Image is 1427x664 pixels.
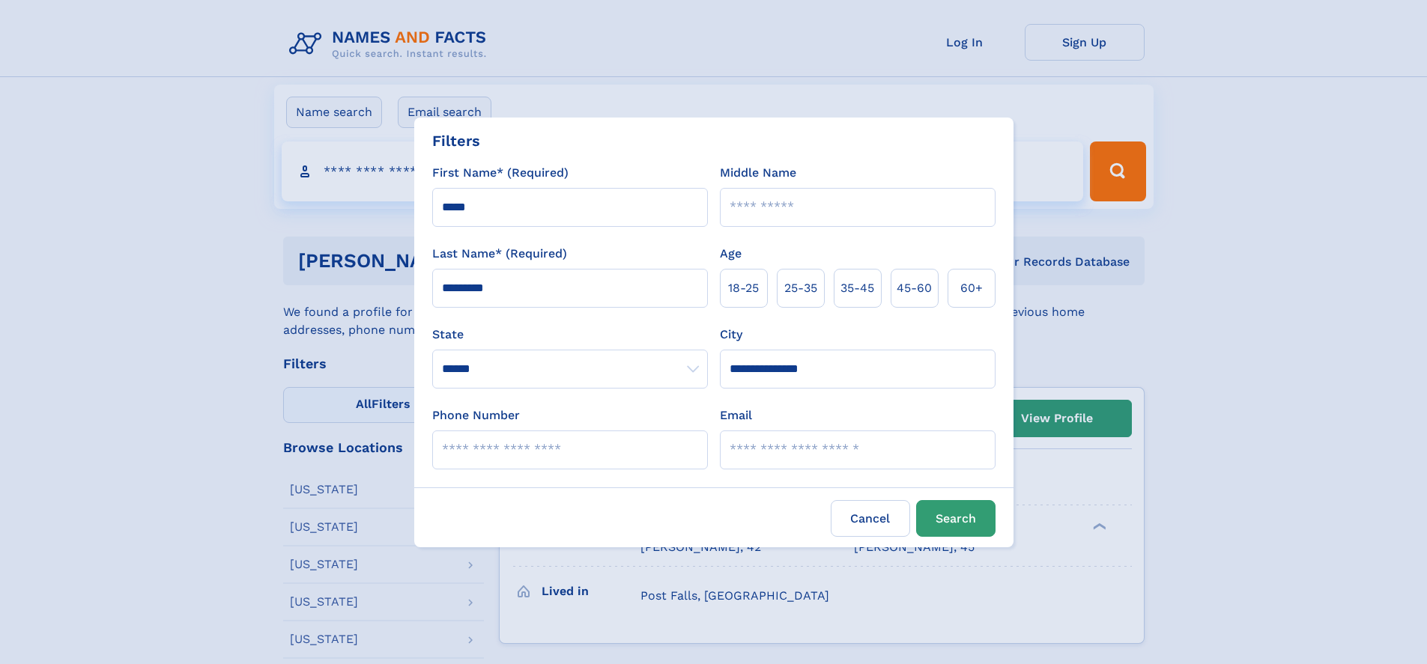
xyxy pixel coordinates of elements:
[720,406,752,424] label: Email
[432,245,567,263] label: Last Name* (Required)
[897,279,932,297] span: 45‑60
[432,130,480,152] div: Filters
[831,500,910,537] label: Cancel
[432,326,708,344] label: State
[960,279,983,297] span: 60+
[432,406,520,424] label: Phone Number
[720,326,742,344] label: City
[840,279,874,297] span: 35‑45
[720,245,742,263] label: Age
[432,164,569,182] label: First Name* (Required)
[916,500,996,537] button: Search
[784,279,817,297] span: 25‑35
[728,279,759,297] span: 18‑25
[720,164,796,182] label: Middle Name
